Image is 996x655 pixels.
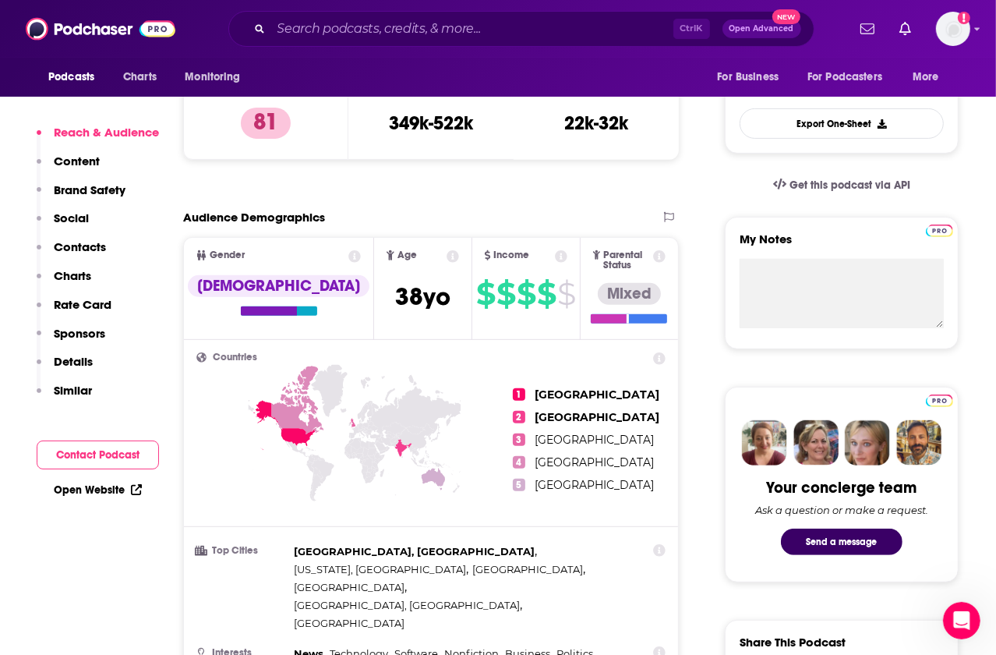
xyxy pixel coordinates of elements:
[472,561,585,579] span: ,
[210,250,245,260] span: Gender
[913,66,939,88] span: More
[740,635,846,650] h3: Share This Podcast
[742,420,787,466] img: Sydney Profile
[37,441,159,469] button: Contact Podcast
[48,66,94,88] span: Podcasts
[564,112,628,135] h3: 22k-32k
[807,66,882,88] span: For Podcasters
[472,563,583,575] span: [GEOGRAPHIC_DATA]
[535,388,659,402] span: [GEOGRAPHIC_DATA]
[54,239,106,254] p: Contacts
[37,62,115,92] button: open menu
[772,9,800,24] span: New
[54,354,93,369] p: Details
[845,420,890,466] img: Jules Profile
[37,354,93,383] button: Details
[926,395,953,407] img: Podchaser Pro
[54,268,91,283] p: Charts
[188,275,369,297] div: [DEMOGRAPHIC_DATA]
[557,281,575,306] span: $
[113,62,166,92] a: Charts
[535,410,659,424] span: [GEOGRAPHIC_DATA]
[271,16,673,41] input: Search podcasts, credits, & more...
[789,179,910,192] span: Get this podcast via API
[54,383,92,398] p: Similar
[926,392,953,407] a: Pro website
[537,281,556,306] span: $
[936,12,970,46] img: User Profile
[241,108,291,139] p: 81
[294,579,407,597] span: ,
[740,232,944,259] label: My Notes
[598,283,661,305] div: Mixed
[896,420,941,466] img: Jon Profile
[494,250,530,260] span: Income
[476,281,495,306] span: $
[513,388,525,401] span: 1
[54,154,100,168] p: Content
[496,281,515,306] span: $
[936,12,970,46] span: Logged in as Morgan16
[294,561,468,579] span: ,
[513,456,525,469] span: 4
[54,182,125,197] p: Brand Safety
[26,14,175,44] img: Podchaser - Follow, Share and Rate Podcasts
[936,12,970,46] button: Show profile menu
[37,182,125,211] button: Brand Safety
[761,166,923,204] a: Get this podcast via API
[174,62,260,92] button: open menu
[54,483,142,497] a: Open Website
[294,597,522,614] span: ,
[755,504,928,516] div: Ask a question or make a request.
[926,222,953,237] a: Pro website
[535,455,654,469] span: [GEOGRAPHIC_DATA]
[123,66,157,88] span: Charts
[37,211,89,239] button: Social
[395,281,450,312] span: 38 yo
[513,479,525,491] span: 5
[673,19,710,39] span: Ctrl K
[54,125,159,140] p: Reach & Audience
[228,11,814,47] div: Search podcasts, credits, & more...
[926,225,953,237] img: Podchaser Pro
[389,112,473,135] h3: 349k-522k
[37,297,111,326] button: Rate Card
[54,326,105,341] p: Sponsors
[722,19,801,38] button: Open AdvancedNew
[397,250,417,260] span: Age
[294,563,466,575] span: [US_STATE], [GEOGRAPHIC_DATA]
[54,297,111,312] p: Rate Card
[729,25,794,33] span: Open Advanced
[517,281,535,306] span: $
[793,420,839,466] img: Barbara Profile
[781,529,902,555] button: Send a message
[185,66,240,88] span: Monitoring
[37,326,105,355] button: Sponsors
[37,268,91,297] button: Charts
[37,154,100,182] button: Content
[902,62,959,92] button: open menu
[603,250,650,271] span: Parental Status
[37,383,92,412] button: Similar
[958,12,970,24] svg: Add a profile image
[37,125,159,154] button: Reach & Audience
[213,352,257,363] span: Countries
[535,433,654,447] span: [GEOGRAPHIC_DATA]
[513,411,525,423] span: 2
[513,434,525,446] span: 3
[294,581,404,593] span: [GEOGRAPHIC_DATA]
[535,478,654,492] span: [GEOGRAPHIC_DATA]
[767,478,917,497] div: Your concierge team
[54,211,89,225] p: Social
[740,108,944,139] button: Export One-Sheet
[294,617,404,629] span: [GEOGRAPHIC_DATA]
[183,210,325,225] h2: Audience Demographics
[893,16,917,42] a: Show notifications dropdown
[196,546,288,556] h3: Top Cities
[797,62,905,92] button: open menu
[943,602,980,639] iframe: Intercom live chat
[854,16,881,42] a: Show notifications dropdown
[717,66,779,88] span: For Business
[294,543,537,561] span: ,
